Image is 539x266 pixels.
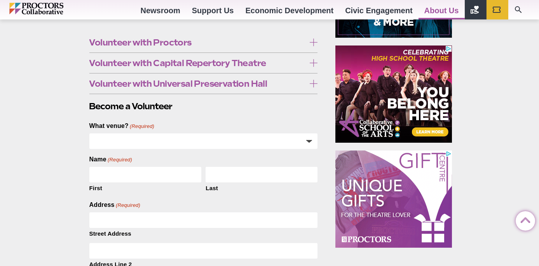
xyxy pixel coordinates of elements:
[206,182,317,192] label: Last
[89,155,132,164] legend: Name
[89,100,318,112] h2: Become a Volunteer
[516,212,531,227] a: Back to Top
[335,45,452,143] iframe: Advertisement
[89,201,140,209] legend: Address
[89,228,318,238] label: Street Address
[9,3,97,14] img: Proctors logo
[335,150,452,248] iframe: Advertisement
[107,156,132,163] span: (Required)
[89,79,306,88] span: Volunteer with Universal Preservation Hall
[129,123,154,130] span: (Required)
[89,59,306,67] span: Volunteer with Capital Repertory Theatre
[115,202,140,209] span: (Required)
[89,122,155,130] label: What venue?
[89,182,201,192] label: First
[89,38,306,47] span: Volunteer with Proctors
